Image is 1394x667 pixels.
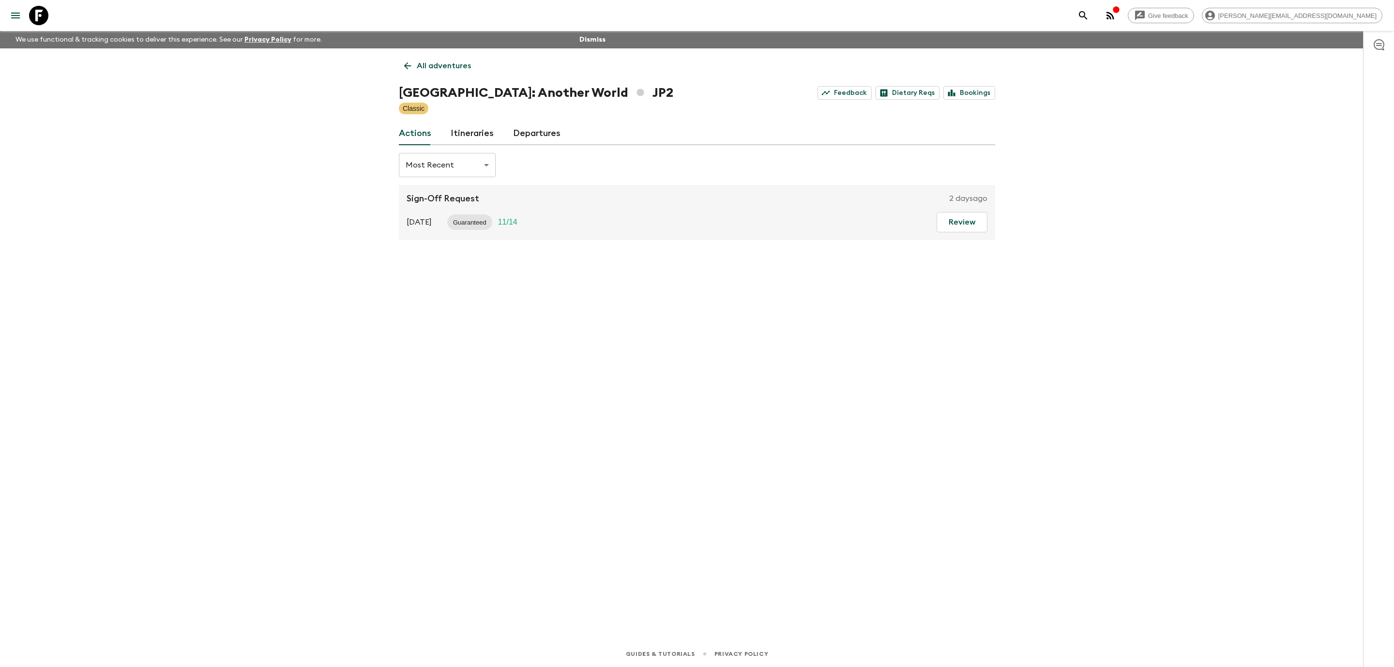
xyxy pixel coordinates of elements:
[498,216,517,228] p: 11 / 14
[714,649,768,659] a: Privacy Policy
[577,33,608,46] button: Dismiss
[407,193,479,204] p: Sign-Off Request
[399,56,476,76] a: All adventures
[451,122,494,145] a: Itineraries
[403,104,424,113] p: Classic
[12,31,326,48] p: We use functional & tracking cookies to deliver this experience. See our for more.
[818,86,872,100] a: Feedback
[943,86,995,100] a: Bookings
[1202,8,1382,23] div: [PERSON_NAME][EMAIL_ADDRESS][DOMAIN_NAME]
[407,216,432,228] p: [DATE]
[1143,12,1194,19] span: Give feedback
[1074,6,1093,25] button: search adventures
[876,86,939,100] a: Dietary Reqs
[949,193,987,204] p: 2 days ago
[626,649,695,659] a: Guides & Tutorials
[399,122,431,145] a: Actions
[244,36,291,43] a: Privacy Policy
[447,219,492,226] span: Guaranteed
[6,6,25,25] button: menu
[513,122,561,145] a: Departures
[937,212,987,232] button: Review
[1128,8,1194,23] a: Give feedback
[1213,12,1382,19] span: [PERSON_NAME][EMAIL_ADDRESS][DOMAIN_NAME]
[417,60,471,72] p: All adventures
[492,214,523,230] div: Trip Fill
[399,83,673,103] h1: [GEOGRAPHIC_DATA]: Another World JP2
[399,152,496,179] div: Most Recent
